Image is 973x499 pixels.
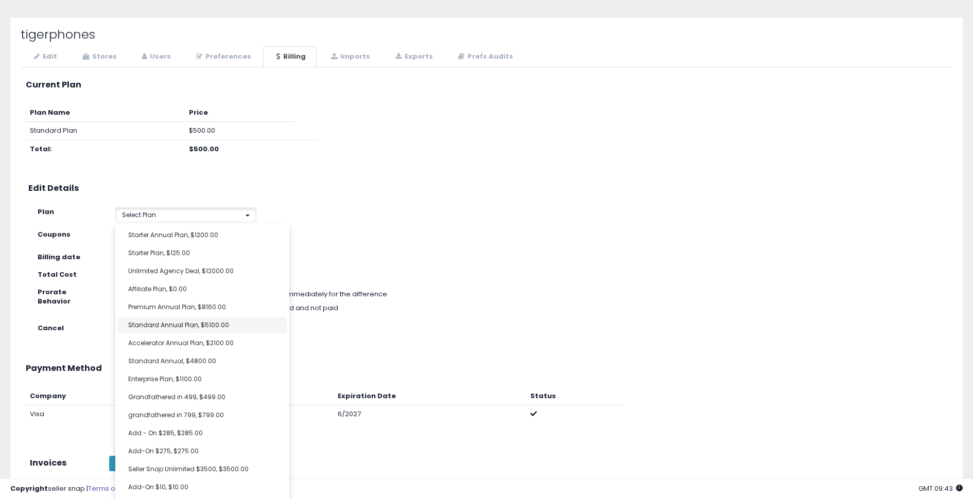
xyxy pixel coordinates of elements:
strong: Coupons [38,229,71,239]
td: Standard Plan [26,122,185,140]
span: Standard Annual Plan, $5100.00 [128,320,229,329]
td: $500.00 [185,122,294,140]
span: 2025-08-11 09:43 GMT [918,484,963,493]
th: Expiration Date [334,387,526,405]
a: Stores [69,46,128,67]
span: Add - On $285, $285.00 [128,429,203,437]
strong: Copyright [10,484,48,493]
a: Edit [21,46,68,67]
a: Prefs Audits [445,46,524,67]
span: Seller Snap Unlimited $3500, $3500.00 [128,465,249,473]
a: Users [129,46,182,67]
button: Select Plan [115,207,256,222]
td: Visa [26,405,154,423]
b: Total: [30,144,52,154]
span: Add-On $275, $275.00 [128,447,199,455]
strong: Cancel [38,323,64,333]
span: Unlimited Agency Deal, $12000.00 [128,266,234,275]
span: Accelerator Annual Plan, $2100.00 [128,338,234,347]
strong: Prorate Behavior [38,287,71,307]
th: Status [526,387,624,405]
div: 0 USD per month [108,270,340,280]
a: Billing [263,46,317,67]
strong: Plan [38,207,54,217]
span: Standard Annual, $4800.00 [128,357,216,365]
span: grandfathered in 799, $799.00 [128,411,224,419]
span: Grandfathered in 499, $499.00 [128,393,225,401]
h3: Edit Details [28,184,945,193]
span: Enterprise Plan, $1100.00 [128,375,202,383]
a: Terms of Use [88,484,132,493]
th: Price [185,104,294,122]
a: Exports [382,46,444,67]
a: Preferences [183,46,262,67]
th: Plan Name [26,104,185,122]
button: Show Invoices [109,456,166,471]
span: Add-On $10, $10.00 [128,483,188,491]
span: Starter Annual Plan, $1200.00 [128,230,218,239]
h3: Invoices [30,458,93,468]
div: seller snap | | [10,484,179,494]
span: Starter Plan, $125.00 [128,248,190,257]
span: Premium Annual Plan, $8160.00 [128,302,226,311]
a: Imports [318,46,381,67]
strong: Billing date [38,252,80,262]
strong: Total Cost [38,270,77,279]
h3: Current Plan [26,80,947,90]
td: 6/2027 [334,405,526,423]
b: $500.00 [189,144,219,154]
span: Affiliate Plan, $0.00 [128,284,187,293]
h3: Payment Method [26,364,947,373]
div: - customer will be charged immediately for the difference - the price difference will be forfeite... [108,288,728,316]
h2: tigerphones [21,28,952,41]
span: Select Plan [122,210,156,219]
th: Company [26,387,154,405]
